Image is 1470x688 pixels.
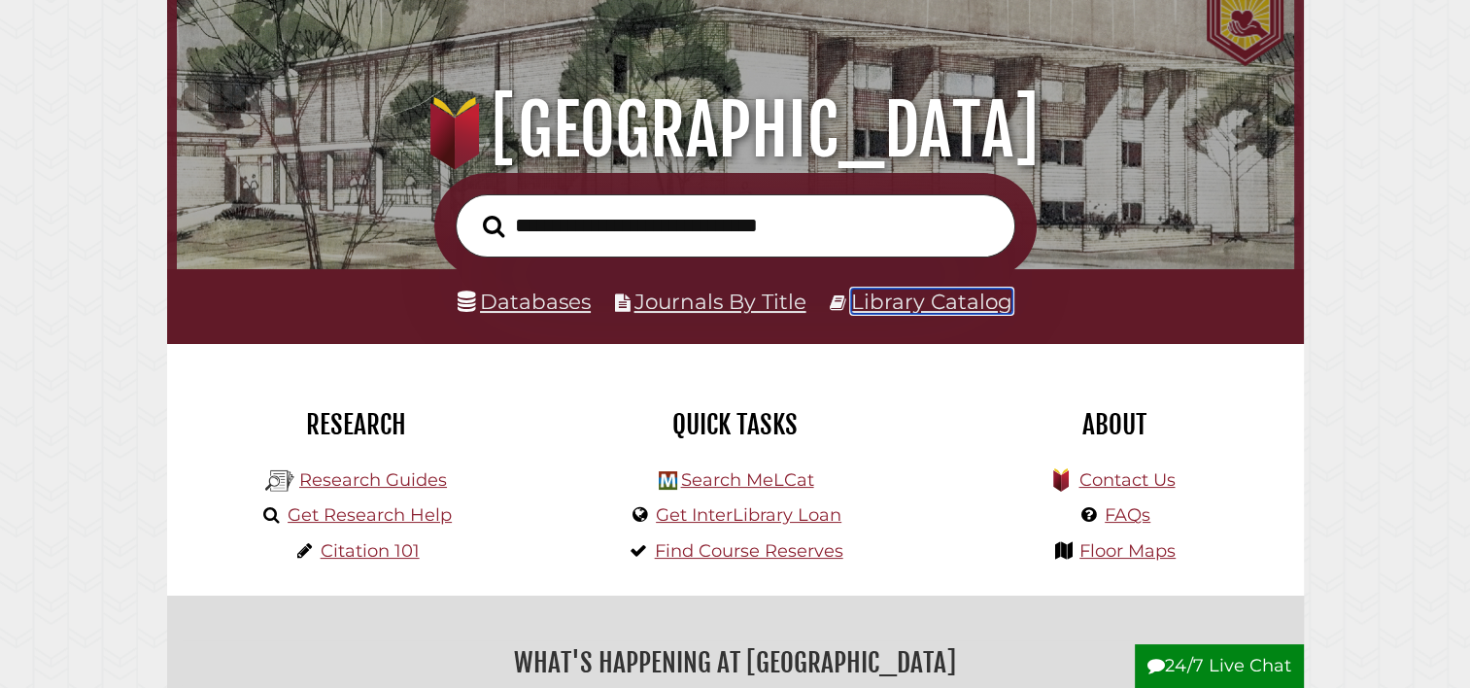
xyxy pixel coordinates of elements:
a: Get InterLibrary Loan [656,504,841,526]
img: Hekman Library Logo [265,466,294,496]
a: Citation 101 [321,540,420,562]
h1: [GEOGRAPHIC_DATA] [198,87,1272,173]
a: Search MeLCat [680,469,813,491]
a: FAQs [1105,504,1150,526]
img: Hekman Library Logo [659,471,677,490]
h2: What's Happening at [GEOGRAPHIC_DATA] [182,640,1289,685]
a: Get Research Help [288,504,452,526]
a: Library Catalog [851,289,1012,314]
a: Research Guides [299,469,447,491]
button: Search [473,210,514,244]
a: Databases [458,289,591,314]
a: Floor Maps [1079,540,1176,562]
i: Search [483,214,504,237]
h2: Quick Tasks [561,408,910,441]
a: Journals By Title [634,289,806,314]
a: Contact Us [1078,469,1175,491]
h2: About [940,408,1289,441]
a: Find Course Reserves [655,540,843,562]
h2: Research [182,408,531,441]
